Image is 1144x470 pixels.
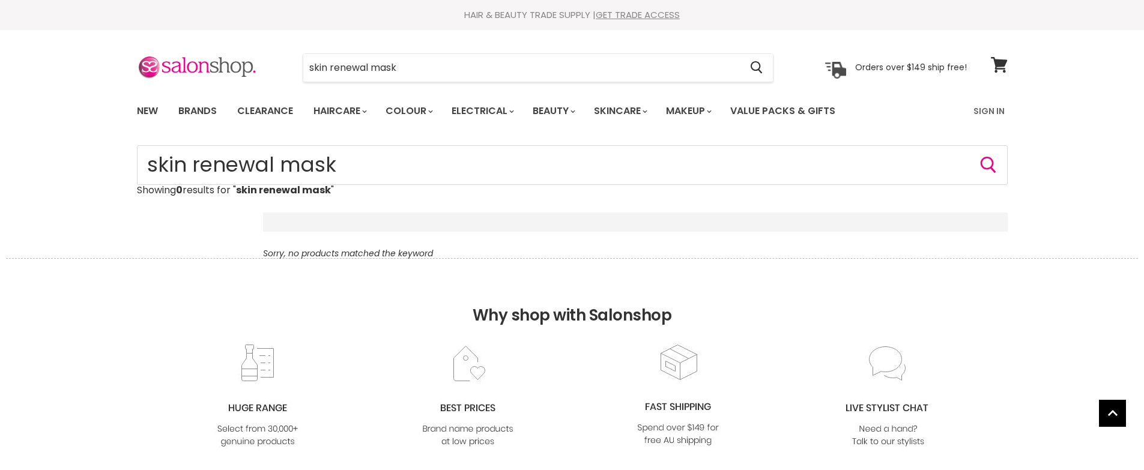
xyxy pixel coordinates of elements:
div: HAIR & BEAUTY TRADE SUPPLY | [122,9,1023,21]
form: Product [303,53,773,82]
a: Colour [377,98,440,124]
button: Search [979,155,998,175]
input: Search [303,54,741,82]
a: Skincare [585,98,655,124]
a: Clearance [228,98,302,124]
img: range2_8cf790d4-220e-469f-917d-a18fed3854b6.jpg [209,344,306,449]
img: prices.jpg [419,344,516,449]
a: Electrical [443,98,521,124]
p: Showing results for " " [137,185,1008,196]
p: Orders over $149 ship free! [855,62,967,73]
a: Back to top [1099,400,1126,427]
a: Makeup [657,98,719,124]
img: fast.jpg [629,343,727,448]
a: Haircare [304,98,374,124]
input: Search [137,145,1008,185]
span: Back to top [1099,400,1126,431]
em: Sorry, no products matched the keyword [263,247,433,259]
h2: Why shop with Salonshop [6,258,1138,343]
a: Value Packs & Gifts [721,98,844,124]
a: Sign In [966,98,1012,124]
strong: skin renewal mask [236,183,331,197]
ul: Main menu [128,94,906,128]
img: chat_c0a1c8f7-3133-4fc6-855f-7264552747f6.jpg [840,344,937,449]
button: Search [741,54,773,82]
a: GET TRADE ACCESS [596,8,680,21]
form: Product [137,145,1008,185]
a: Brands [169,98,226,124]
a: New [128,98,167,124]
nav: Main [122,94,1023,128]
strong: 0 [176,183,183,197]
a: Beauty [524,98,583,124]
